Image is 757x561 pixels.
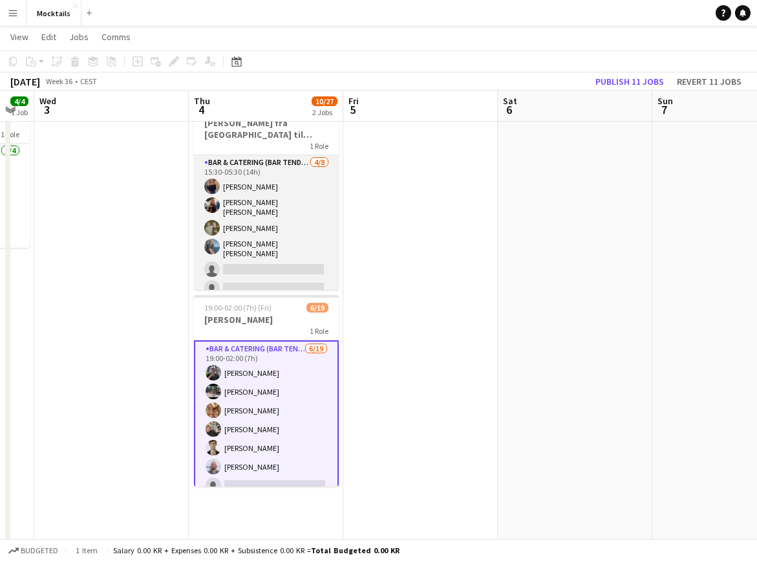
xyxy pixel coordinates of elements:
span: Total Budgeted 0.00 KR [311,545,400,555]
span: Budgeted [21,546,58,555]
span: Sun [657,95,673,107]
span: Sat [503,95,517,107]
span: 4 [192,102,210,117]
h3: [PERSON_NAME] fra [GEOGRAPHIC_DATA] til [GEOGRAPHIC_DATA] [194,117,339,140]
span: 1 Role [1,129,19,139]
span: 3 [37,102,56,117]
div: 2 Jobs [312,107,337,117]
a: View [5,28,34,45]
span: Edit [41,31,56,43]
button: Budgeted [6,544,60,558]
span: 7 [656,102,673,117]
span: 19:00-02:00 (7h) (Fri) [204,303,272,313]
span: Comms [101,31,131,43]
span: 10/27 [312,96,337,106]
span: 6/19 [306,303,328,313]
span: Wed [39,95,56,107]
a: Comms [96,28,136,45]
h3: [PERSON_NAME] [194,314,339,325]
div: [DATE] [10,75,40,88]
span: 1 item [71,545,102,555]
button: Mocktails [27,1,81,26]
span: View [10,31,28,43]
span: 5 [347,102,359,117]
div: CEST [80,76,97,86]
button: Publish 11 jobs [590,73,669,90]
span: 1 Role [310,141,328,151]
span: Thu [194,95,210,107]
span: 1 Role [310,326,328,336]
div: Salary 0.00 KR + Expenses 0.00 KR + Subsistence 0.00 KR = [113,545,400,555]
span: 6 [501,102,517,117]
div: 1 Job [11,107,28,117]
span: Fri [348,95,359,107]
button: Revert 11 jobs [672,73,747,90]
a: Jobs [64,28,94,45]
app-job-card: 15:30-05:30 (14h) (Fri)4/8[PERSON_NAME] fra [GEOGRAPHIC_DATA] til [GEOGRAPHIC_DATA]1 RoleBar & Ca... [194,98,339,290]
span: Week 36 [43,76,75,86]
app-job-card: 19:00-02:00 (7h) (Fri)6/19[PERSON_NAME]1 RoleBar & Catering (Bar Tender)6/1919:00-02:00 (7h)[PERS... [194,295,339,487]
app-card-role: Bar & Catering (Bar Tender)4/815:30-05:30 (14h)[PERSON_NAME][PERSON_NAME] [PERSON_NAME] [PERSON_N... [194,155,339,338]
span: 4/4 [10,96,28,106]
span: Jobs [69,31,89,43]
a: Edit [36,28,61,45]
